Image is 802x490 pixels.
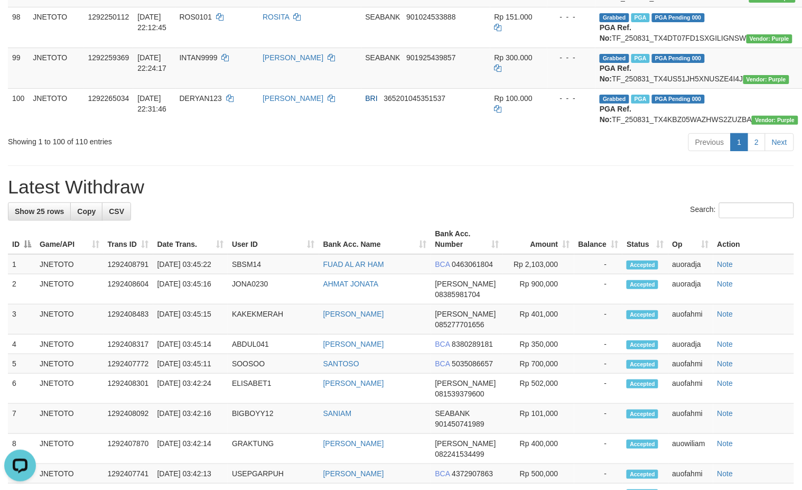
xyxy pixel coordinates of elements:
td: JNETOTO [35,335,104,354]
b: PGA Ref. No: [600,64,631,83]
td: 8 [8,434,35,464]
td: 2 [8,274,35,304]
span: Rp 100.000 [495,94,533,103]
td: USEPGARPUH [228,464,319,484]
span: [DATE] 22:12:45 [137,13,166,32]
td: Rp 700,000 [503,354,574,374]
a: Copy [70,202,102,220]
td: 3 [8,304,35,335]
td: 1292407772 [104,354,153,374]
a: SANTOSO [323,359,359,368]
a: [PERSON_NAME] [263,53,323,62]
span: 1292265034 [88,94,129,103]
span: Vendor URL: https://trx4.1velocity.biz [752,116,798,125]
span: BRI [366,94,378,103]
td: SBSM14 [228,254,319,274]
span: PGA Pending [652,13,705,22]
span: Copy 901024533888 to clipboard [406,13,455,21]
span: Copy 5035086657 to clipboard [452,359,493,368]
span: Vendor URL: https://trx4.1velocity.biz [747,34,792,43]
a: AHMAT JONATA [323,280,379,288]
span: BCA [435,359,450,368]
td: auoradja [668,254,713,274]
span: DERYAN123 [180,94,222,103]
td: BIGBOYY12 [228,404,319,434]
span: CSV [109,207,124,216]
span: Copy 901925439857 to clipboard [406,53,455,62]
td: auoradja [668,274,713,304]
input: Search: [719,202,794,218]
span: Accepted [627,340,658,349]
td: 1292408604 [104,274,153,304]
td: [DATE] 03:42:13 [153,464,228,484]
span: [PERSON_NAME] [435,379,496,387]
td: SOOSOO [228,354,319,374]
td: - [574,464,623,484]
a: Note [717,280,733,288]
a: ROSITA [263,13,289,21]
a: SANIAM [323,409,352,418]
span: Accepted [627,261,658,270]
a: Note [717,340,733,348]
span: Copy 081539379600 to clipboard [435,390,484,398]
td: - [574,404,623,434]
td: 99 [8,48,29,88]
span: BCA [435,469,450,478]
td: Rp 401,000 [503,304,574,335]
td: 1292407741 [104,464,153,484]
a: [PERSON_NAME] [263,94,323,103]
a: Next [765,133,794,151]
td: - [574,335,623,354]
td: JNETOTO [35,434,104,464]
a: Note [717,260,733,269]
span: Marked by auonisif [631,95,650,104]
span: BCA [435,340,450,348]
th: Action [713,224,794,254]
td: auofahmi [668,374,713,404]
span: [DATE] 22:31:46 [137,94,166,113]
td: auofahmi [668,404,713,434]
a: [PERSON_NAME] [323,469,384,478]
span: Copy 0463061804 to clipboard [452,260,493,269]
td: JNETOTO [35,274,104,304]
a: Note [717,439,733,448]
span: Accepted [627,440,658,449]
a: 1 [731,133,749,151]
a: Note [717,310,733,318]
span: Copy 365201045351537 to clipboard [384,94,446,103]
td: [DATE] 03:42:14 [153,434,228,464]
span: ROS0101 [180,13,212,21]
a: Note [717,359,733,368]
span: INTAN9999 [180,53,218,62]
span: Grabbed [600,13,629,22]
td: Rp 2,103,000 [503,254,574,274]
th: Balance: activate to sort column ascending [574,224,623,254]
span: Copy 4372907863 to clipboard [452,469,493,478]
td: 1292408092 [104,404,153,434]
td: Rp 350,000 [503,335,574,354]
th: Status: activate to sort column ascending [622,224,668,254]
a: [PERSON_NAME] [323,379,384,387]
a: 2 [748,133,766,151]
th: Trans ID: activate to sort column ascending [104,224,153,254]
a: CSV [102,202,131,220]
th: Bank Acc. Name: activate to sort column ascending [319,224,431,254]
span: 1292250112 [88,13,129,21]
td: 1 [8,254,35,274]
span: SEABANK [366,13,400,21]
label: Search: [691,202,794,218]
td: [DATE] 03:42:24 [153,374,228,404]
span: Marked by auowiliam [631,13,650,22]
span: Accepted [627,380,658,389]
td: 1292408301 [104,374,153,404]
td: - [574,254,623,274]
td: 4 [8,335,35,354]
span: Accepted [627,310,658,319]
th: Date Trans.: activate to sort column ascending [153,224,228,254]
span: Grabbed [600,54,629,63]
b: PGA Ref. No: [600,105,631,124]
span: SEABANK [366,53,400,62]
td: ELISABET1 [228,374,319,404]
td: - [574,354,623,374]
td: GRAKTUNG [228,434,319,464]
